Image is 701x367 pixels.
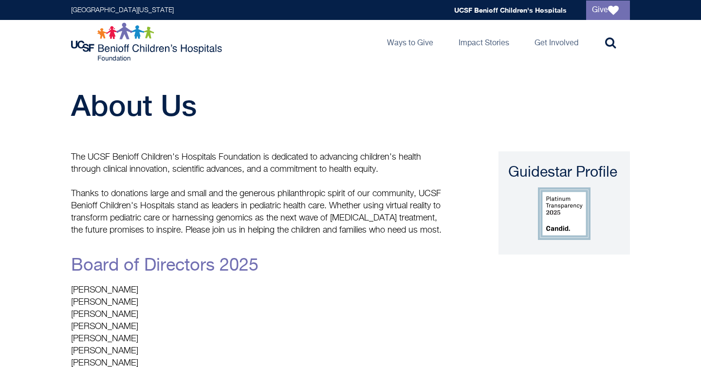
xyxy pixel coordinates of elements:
div: Guidestar Profile [508,163,620,183]
a: Impact Stories [451,20,517,64]
a: UCSF Benioff Children's Hospitals [454,6,567,14]
img: Logo for UCSF Benioff Children's Hospitals Foundation [71,22,224,61]
img: Guidestar Profile logo [538,187,590,240]
a: Board of Directors 2025 [71,257,258,275]
p: The UCSF Benioff Children's Hospitals Foundation is dedicated to advancing children's health thro... [71,151,446,176]
a: Give [586,0,630,20]
span: About Us [71,88,197,122]
a: [GEOGRAPHIC_DATA][US_STATE] [71,7,174,14]
p: Thanks to donations large and small and the generous philanthropic spirit of our community, UCSF ... [71,188,446,237]
a: Get Involved [527,20,586,64]
a: Ways to Give [379,20,441,64]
